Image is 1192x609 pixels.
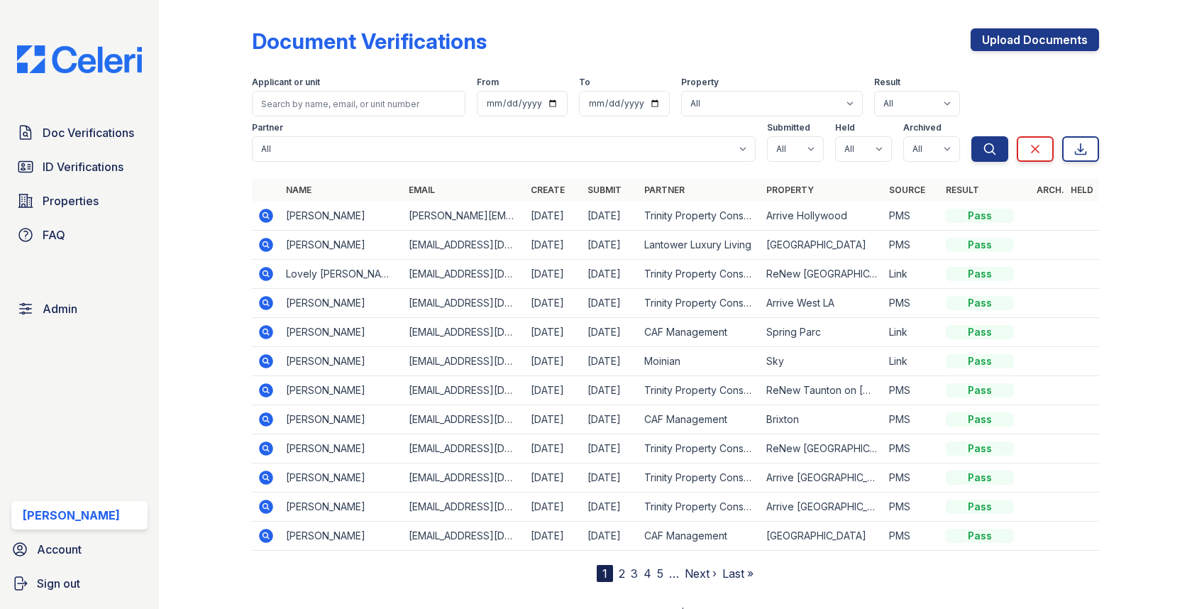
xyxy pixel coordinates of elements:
[525,347,582,376] td: [DATE]
[946,471,1014,485] div: Pass
[639,202,761,231] td: Trinity Property Consultants
[525,522,582,551] td: [DATE]
[883,318,940,347] td: Link
[37,541,82,558] span: Account
[11,221,148,249] a: FAQ
[946,412,1014,427] div: Pass
[722,566,754,581] a: Last »
[11,187,148,215] a: Properties
[587,185,622,195] a: Submit
[883,376,940,405] td: PMS
[403,260,525,289] td: [EMAIL_ADDRESS][DOMAIN_NAME]
[403,202,525,231] td: [PERSON_NAME][EMAIL_ADDRESS][DOMAIN_NAME]
[280,405,402,434] td: [PERSON_NAME]
[23,507,120,524] div: [PERSON_NAME]
[403,405,525,434] td: [EMAIL_ADDRESS][DOMAIN_NAME]
[403,376,525,405] td: [EMAIL_ADDRESS][DOMAIN_NAME]
[639,434,761,463] td: Trinity Property Consultants
[639,289,761,318] td: Trinity Property Consultants
[6,535,153,564] a: Account
[252,91,465,116] input: Search by name, email, or unit number
[582,289,639,318] td: [DATE]
[525,405,582,434] td: [DATE]
[883,202,940,231] td: PMS
[6,45,153,73] img: CE_Logo_Blue-a8612792a0a2168367f1c8372b55b34899dd931a85d93a1a3d3e32e68fde9ad4.png
[644,185,685,195] a: Partner
[43,226,65,243] span: FAQ
[525,202,582,231] td: [DATE]
[946,238,1014,252] div: Pass
[639,405,761,434] td: CAF Management
[883,522,940,551] td: PMS
[639,260,761,289] td: Trinity Property Consultants
[761,260,883,289] td: ReNew [GEOGRAPHIC_DATA] Apartment Collection
[582,522,639,551] td: [DATE]
[639,347,761,376] td: Moinian
[669,565,679,582] span: …
[1071,185,1093,195] a: Held
[639,231,761,260] td: Lantower Luxury Living
[889,185,925,195] a: Source
[639,522,761,551] td: CAF Management
[883,231,940,260] td: PMS
[639,463,761,493] td: Trinity Property Consultants
[11,153,148,181] a: ID Verifications
[946,500,1014,514] div: Pass
[946,296,1014,310] div: Pass
[6,569,153,598] a: Sign out
[657,566,663,581] a: 5
[874,77,900,88] label: Result
[525,376,582,405] td: [DATE]
[531,185,565,195] a: Create
[946,383,1014,397] div: Pass
[582,493,639,522] td: [DATE]
[403,347,525,376] td: [EMAIL_ADDRESS][DOMAIN_NAME]
[971,28,1099,51] a: Upload Documents
[582,260,639,289] td: [DATE]
[582,405,639,434] td: [DATE]
[644,566,651,581] a: 4
[631,566,638,581] a: 3
[946,325,1014,339] div: Pass
[403,434,525,463] td: [EMAIL_ADDRESS][DOMAIN_NAME]
[761,318,883,347] td: Spring Parc
[1037,185,1064,195] a: Arch.
[946,441,1014,456] div: Pass
[761,493,883,522] td: Arrive [GEOGRAPHIC_DATA]
[525,231,582,260] td: [DATE]
[280,522,402,551] td: [PERSON_NAME]
[946,267,1014,281] div: Pass
[403,231,525,260] td: [EMAIL_ADDRESS][DOMAIN_NAME]
[883,405,940,434] td: PMS
[946,354,1014,368] div: Pass
[582,463,639,493] td: [DATE]
[409,185,435,195] a: Email
[761,376,883,405] td: ReNew Taunton on [GEOGRAPHIC_DATA]
[280,202,402,231] td: [PERSON_NAME]
[946,209,1014,223] div: Pass
[477,77,499,88] label: From
[582,434,639,463] td: [DATE]
[525,463,582,493] td: [DATE]
[681,77,719,88] label: Property
[639,493,761,522] td: Trinity Property Consultants
[525,289,582,318] td: [DATE]
[761,202,883,231] td: Arrive Hollywood
[579,77,590,88] label: To
[252,122,283,133] label: Partner
[11,119,148,147] a: Doc Verifications
[883,260,940,289] td: Link
[403,318,525,347] td: [EMAIL_ADDRESS][DOMAIN_NAME]
[280,376,402,405] td: [PERSON_NAME]
[252,77,320,88] label: Applicant or unit
[403,463,525,493] td: [EMAIL_ADDRESS][DOMAIN_NAME]
[280,318,402,347] td: [PERSON_NAME]
[639,376,761,405] td: Trinity Property Consultants
[761,405,883,434] td: Brixton
[903,122,942,133] label: Archived
[403,493,525,522] td: [EMAIL_ADDRESS][DOMAIN_NAME]
[835,122,855,133] label: Held
[766,185,814,195] a: Property
[582,347,639,376] td: [DATE]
